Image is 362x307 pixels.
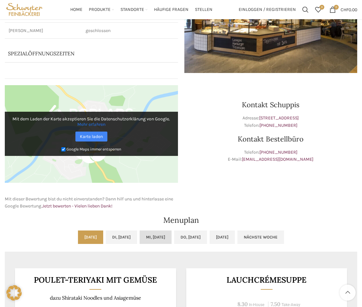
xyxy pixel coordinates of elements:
[320,5,324,10] span: 0
[89,3,114,16] a: Produkte
[242,157,313,162] a: [EMAIL_ADDRESS][DOMAIN_NAME]
[239,7,296,12] span: Einloggen / Registrieren
[9,116,173,127] p: Mit dem Laden der Karte akzeptieren Sie die Datenschutzerklärung von Google.
[66,147,121,151] small: Google Maps immer entsperren
[61,147,65,151] input: Google Maps immer entsperren
[174,230,207,244] a: Do, [DATE]
[70,3,82,16] a: Home
[184,101,358,108] h3: Kontakt Schuppis
[154,3,189,16] a: Häufige Fragen
[340,285,356,301] a: Scroll to top button
[5,196,178,210] p: Mit dieser Bewertung bist du nicht einverstanden? Dann hilf uns und hinterlasse eine Google Bewer...
[237,230,284,244] a: Nächste Woche
[326,3,360,16] a: 0 CHF0.00
[5,85,178,183] img: Google Maps
[78,230,103,244] a: [DATE]
[184,115,358,129] p: Adresse: Telefon:
[259,149,297,155] a: [PHONE_NUMBER]
[334,5,339,10] span: 0
[195,7,212,13] span: Stellen
[195,3,212,16] a: Stellen
[259,123,297,128] a: [PHONE_NUMBER]
[140,230,172,244] a: Mi, [DATE]
[341,7,357,12] bdi: 0.00
[5,216,357,224] h2: Menuplan
[77,122,105,127] a: Mehr erfahren
[281,303,300,307] span: Take-Away
[299,3,312,16] a: Suchen
[341,7,349,12] span: CHF
[154,7,189,13] span: Häufige Fragen
[70,7,82,13] span: Home
[210,230,235,244] a: [DATE]
[106,230,137,244] a: Di, [DATE]
[75,132,107,141] a: Karte laden
[312,3,325,16] div: Meine Wunschliste
[8,50,146,57] p: Spezialöffnungszeiten
[86,28,174,34] p: geschlossen
[42,203,112,209] a: Jetzt bewerten - Vielen lieben Dank!
[47,3,235,16] div: Main navigation
[23,295,168,301] p: dazu Shirataki Noodles und Asiagemüse
[120,3,148,16] a: Standorte
[312,3,325,16] a: 0
[120,7,144,13] span: Standorte
[9,28,78,34] p: [PERSON_NAME]
[184,149,358,163] p: Telefon: E-Mail:
[194,276,339,284] h3: Lauchcrémesuppe
[249,303,265,307] span: In-House
[184,135,358,142] h3: Kontakt Bestellbüro
[5,6,44,12] a: Site logo
[23,276,168,284] h3: Poulet-Teriyaki mit Gemüse
[89,7,111,13] span: Produkte
[259,115,299,121] a: [STREET_ADDRESS]
[235,3,299,16] a: Einloggen / Registrieren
